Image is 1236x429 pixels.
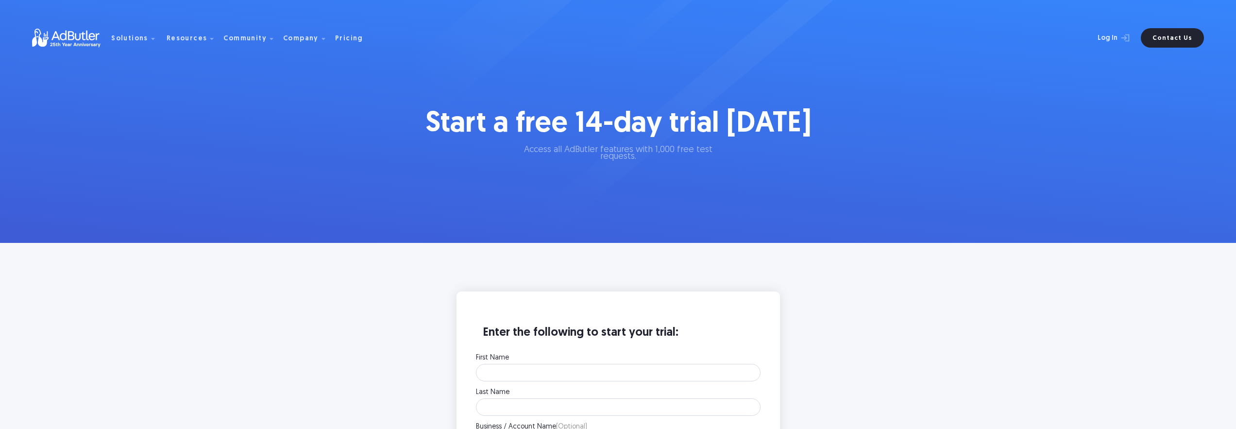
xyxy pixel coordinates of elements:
h1: Start a free 14-day trial [DATE] [422,107,814,142]
label: First Name [476,355,761,361]
div: Community [223,35,267,42]
a: Log In [1072,28,1135,48]
p: Access all AdButler features with 1,000 free test requests. [509,147,728,160]
a: Pricing [335,34,371,42]
label: Last Name [476,389,761,396]
h3: Enter the following to start your trial: [476,326,761,350]
div: Solutions [111,35,148,42]
div: Resources [167,22,222,53]
div: Company [283,22,333,53]
div: Company [283,35,319,42]
a: Contact Us [1141,28,1204,48]
div: Community [223,22,281,53]
div: Resources [167,35,207,42]
div: Pricing [335,35,363,42]
div: Solutions [111,22,163,53]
